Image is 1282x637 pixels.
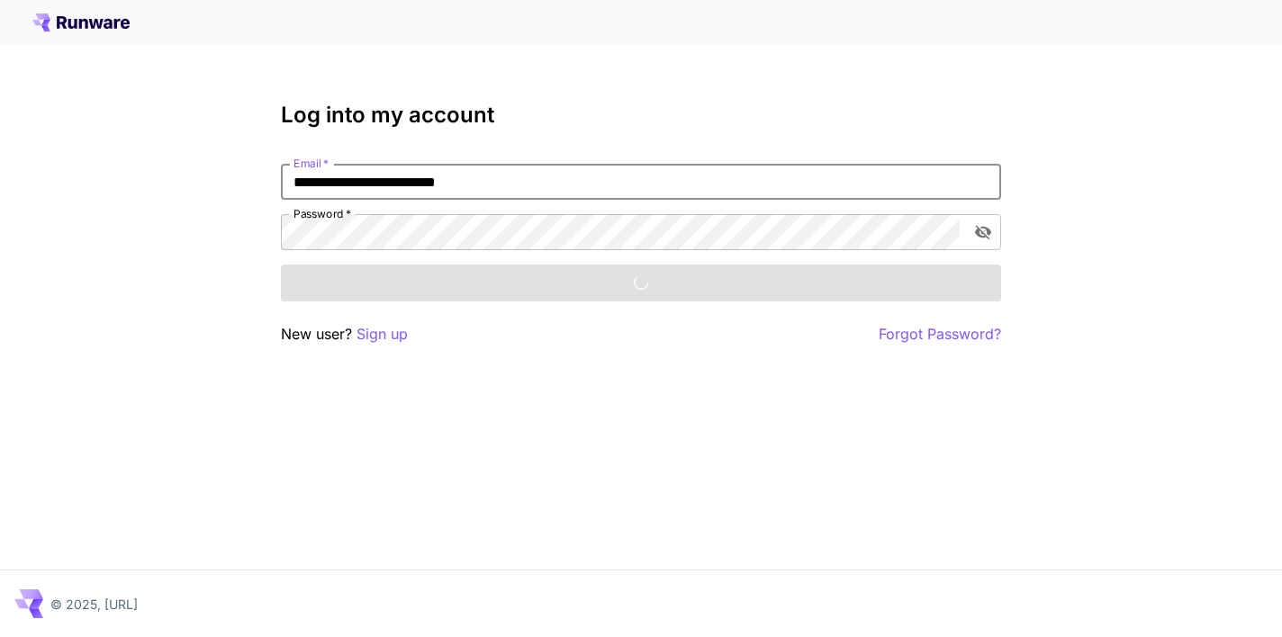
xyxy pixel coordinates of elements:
[50,595,138,614] p: © 2025, [URL]
[281,323,408,345] p: New user?
[293,206,351,221] label: Password
[879,323,1001,345] button: Forgot Password?
[281,103,1001,128] h3: Log into my account
[293,156,329,171] label: Email
[357,323,408,345] button: Sign up
[967,216,999,248] button: toggle password visibility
